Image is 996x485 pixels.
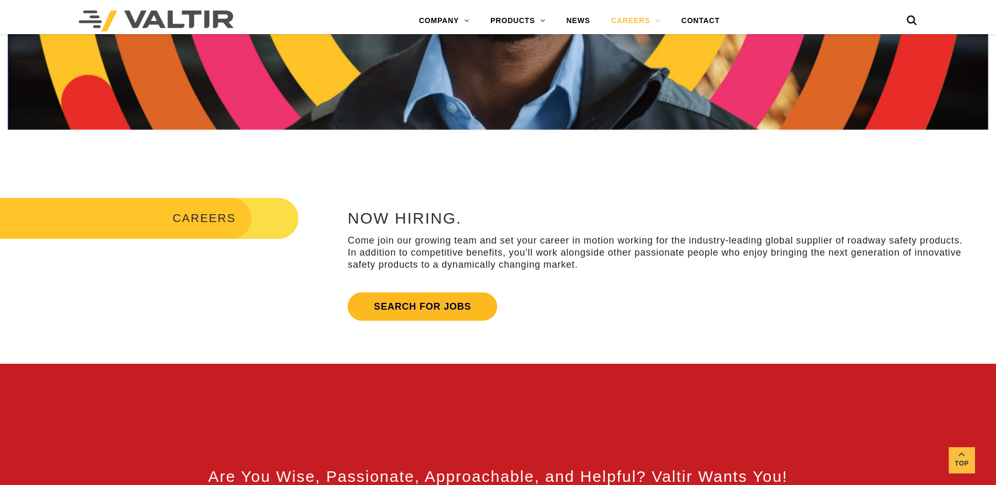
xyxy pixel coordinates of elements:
a: NEWS [556,10,601,31]
img: Valtir [79,10,234,31]
p: Come join our growing team and set your career in motion working for the industry-leading global ... [348,235,968,271]
h2: NOW HIRING. [348,209,968,227]
span: Are You Wise, Passionate, Approachable, and Helpful? Valtir Wants You! [208,468,788,485]
a: Search for jobs [348,292,497,321]
a: COMPANY [408,10,480,31]
span: Top [949,458,975,470]
a: CONTACT [671,10,730,31]
a: PRODUCTS [480,10,556,31]
a: Top [949,447,975,473]
a: CAREERS [601,10,671,31]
